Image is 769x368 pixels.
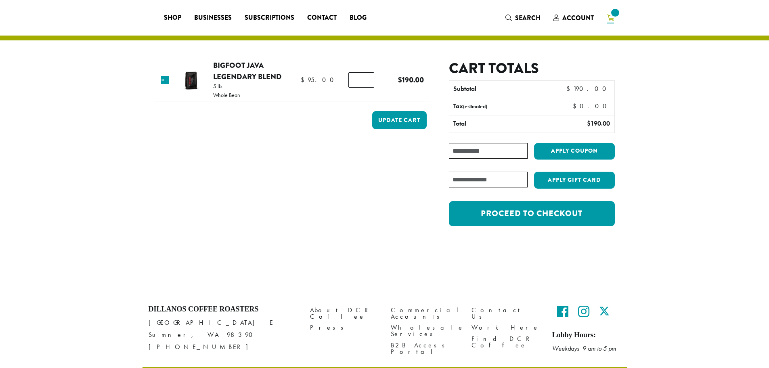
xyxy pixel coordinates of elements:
a: Wholesale Services [391,322,459,340]
a: Remove this item [161,76,169,84]
h4: Dillanos Coffee Roasters [149,305,298,314]
span: Shop [164,13,181,23]
span: Businesses [194,13,232,23]
span: $ [573,102,580,110]
small: (estimated) [463,103,487,110]
th: Tax [449,98,566,115]
h2: Cart totals [449,60,614,77]
em: Weekdays 9 am to 5 pm [552,344,616,353]
a: Proceed to checkout [449,201,614,226]
span: Search [515,13,541,23]
input: Product quantity [348,72,374,88]
a: Bigfoot Java Legendary Blend [213,60,282,82]
bdi: 190.00 [566,84,610,93]
a: Work Here [471,322,540,333]
button: Apply Gift Card [534,172,615,189]
p: 5 lb [213,83,240,89]
bdi: 0.00 [573,102,610,110]
span: Account [562,13,594,23]
bdi: 190.00 [398,74,424,85]
span: $ [398,74,402,85]
button: Apply coupon [534,143,615,160]
th: Subtotal [449,81,548,98]
th: Total [449,116,548,132]
h5: Lobby Hours: [552,331,621,340]
p: [GEOGRAPHIC_DATA] E Sumner, WA 98390 [PHONE_NUMBER] [149,317,298,353]
p: Whole Bean [213,92,240,98]
span: $ [587,119,591,128]
a: Press [310,322,379,333]
bdi: 190.00 [587,119,610,128]
img: Bigfoot Java Legendary Blend [178,67,204,94]
a: Contact Us [471,305,540,322]
a: About DCR Coffee [310,305,379,322]
a: Search [499,11,547,25]
span: $ [566,84,573,93]
span: Contact [307,13,337,23]
span: $ [301,76,308,84]
a: Shop [157,11,188,24]
a: Commercial Accounts [391,305,459,322]
span: Subscriptions [245,13,294,23]
a: Find DCR Coffee [471,333,540,351]
a: B2B Access Portal [391,340,459,357]
span: Blog [350,13,367,23]
bdi: 95.00 [301,76,337,84]
button: Update cart [372,111,427,129]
